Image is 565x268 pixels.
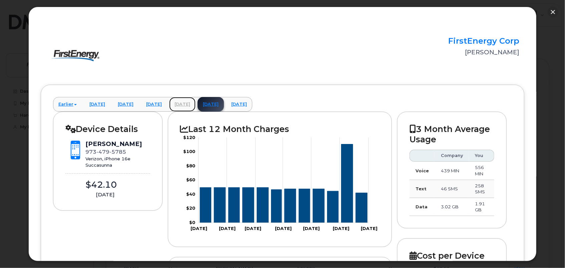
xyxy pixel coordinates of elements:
tspan: [DATE] [275,225,292,231]
tspan: [DATE] [219,225,236,231]
tspan: $60 [186,177,195,182]
div: [PERSON_NAME] [85,140,142,148]
tspan: $20 [186,205,195,211]
iframe: Messenger Launcher [536,239,560,263]
h2: Device Details [65,124,150,134]
td: 46 SMS [435,180,469,198]
h2: Cost per Device [409,251,494,261]
td: 556 MIN [469,162,494,180]
td: 439 MIN [435,162,469,180]
div: Verizon, iPhone 16e Succasunna [85,156,142,168]
tspan: $120 [183,134,195,140]
a: [DATE] [226,97,252,112]
tspan: $0 [189,219,195,225]
tspan: [DATE] [333,225,349,231]
tspan: $80 [186,163,195,168]
tspan: $100 [183,149,195,154]
div: $42.10 [65,179,137,191]
th: You [469,150,494,162]
td: 1.91 GB [469,198,494,216]
tspan: [DATE] [245,225,261,231]
span: 5785 [109,149,126,155]
a: [DATE] [169,97,196,112]
a: [DATE] [112,97,139,112]
span: 973 [85,149,126,155]
td: 258 SMS [469,180,494,198]
h2: 3 Month Average Usage [409,124,494,144]
g: Chart [183,134,377,231]
th: Company [435,150,469,162]
a: [DATE] [141,97,167,112]
td: 3.02 GB [435,198,469,216]
strong: Text [415,186,427,191]
strong: Data [415,204,428,209]
tspan: [DATE] [361,225,377,231]
h2: Last 12 Month Charges [180,124,380,134]
tspan: [DATE] [191,225,207,231]
tspan: [DATE] [303,225,320,231]
a: [DATE] [198,97,224,112]
tspan: $40 [186,191,195,196]
div: [DATE] [65,191,145,198]
strong: Voice [415,168,429,173]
